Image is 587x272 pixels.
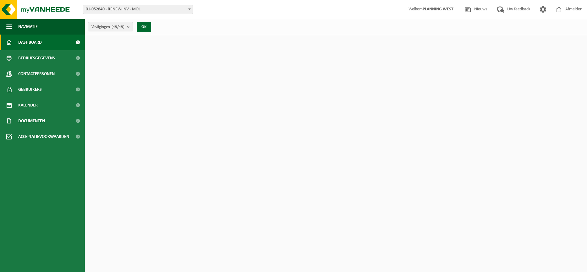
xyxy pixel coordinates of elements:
span: 01-052840 - RENEWI NV - MOL [83,5,193,14]
button: OK [137,22,151,32]
span: Navigatie [18,19,38,35]
span: Gebruikers [18,82,42,97]
span: Kalender [18,97,38,113]
strong: PLANNING WEST [423,7,453,12]
span: Contactpersonen [18,66,55,82]
span: Documenten [18,113,45,129]
span: Dashboard [18,35,42,50]
span: Bedrijfsgegevens [18,50,55,66]
span: Acceptatievoorwaarden [18,129,69,144]
count: (49/49) [112,25,124,29]
button: Vestigingen(49/49) [88,22,133,31]
span: Vestigingen [91,22,124,32]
